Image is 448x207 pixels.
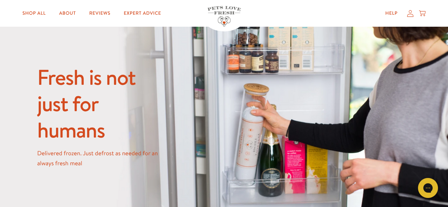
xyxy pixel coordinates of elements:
a: Help [380,7,403,20]
p: Delivered frozen. Just defrost as needed for an always fresh meal [37,148,162,169]
img: Pets Love Fresh [207,6,241,26]
h2: Fresh is not just for humans [37,64,162,143]
a: About [54,7,81,20]
a: Shop All [17,7,51,20]
a: Reviews [84,7,115,20]
a: Expert Advice [118,7,166,20]
iframe: Gorgias live chat messenger [415,176,441,200]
